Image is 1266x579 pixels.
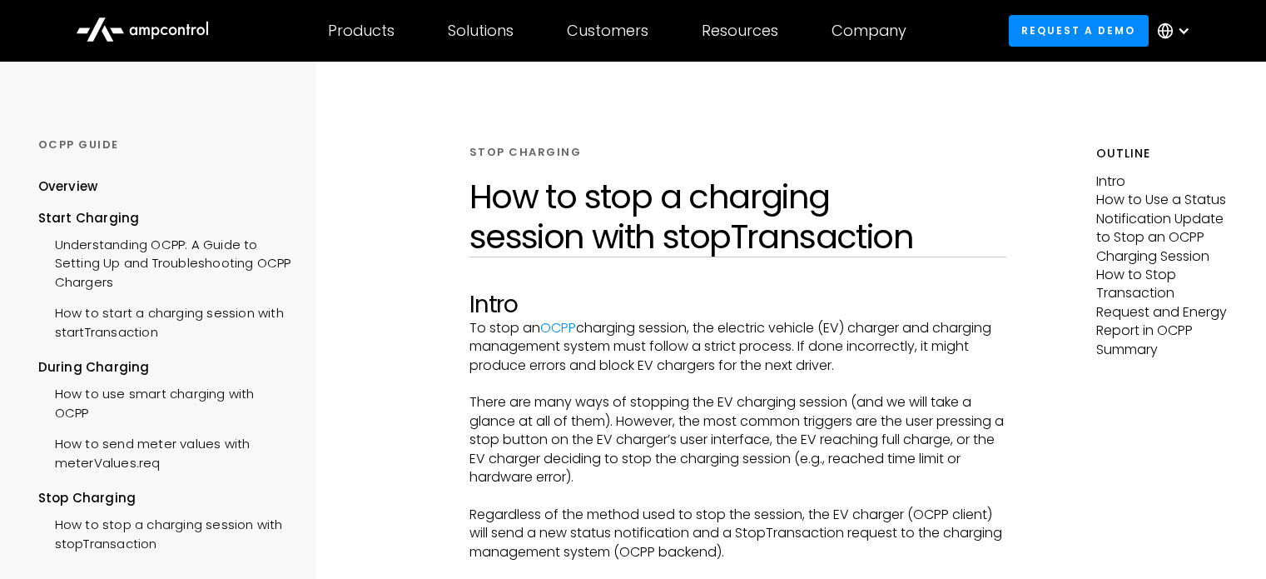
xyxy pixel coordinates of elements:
[38,137,291,152] div: OCPP GUIDE
[540,318,576,337] a: OCPP
[832,22,906,40] div: Company
[38,377,291,427] a: How to use smart charging with OCPP
[1096,145,1229,162] h5: Outline
[1096,341,1229,359] p: Summary
[469,487,1006,505] p: ‍
[38,489,291,507] div: Stop Charging
[567,22,648,40] div: Customers
[38,427,291,477] a: How to send meter values with meterValues.req
[469,375,1006,393] p: ‍
[328,22,395,40] div: Products
[448,22,514,40] div: Solutions
[469,393,1006,487] p: There are many ways of stopping the EV charging session (and we will take a glance at all of them...
[38,177,98,196] div: Overview
[38,227,291,296] a: Understanding OCPP: A Guide to Setting Up and Troubleshooting OCPP Chargers
[38,209,291,227] div: Start Charging
[38,507,291,557] a: How to stop a charging session with stopTransaction
[469,291,1006,319] h2: Intro
[469,145,582,160] div: STOP CHARGING
[1096,191,1229,266] p: How to Use a Status Notification Update to Stop an OCPP Charging Session
[469,319,1006,375] p: To stop an charging session, the electric vehicle (EV) charger and charging management system mus...
[38,177,98,208] a: Overview
[702,22,778,40] div: Resources
[1096,172,1229,191] p: Intro
[1096,266,1229,341] p: How to Stop Transaction Request and Energy Report in OCPP
[38,296,291,346] a: How to start a charging session with startTransaction
[1009,15,1149,46] a: Request a demo
[469,506,1006,562] p: Regardless of the method used to stop the session, the EV charger (OCPP client) will send a new s...
[38,358,291,377] div: During Charging
[469,177,1006,257] h1: How to stop a charging session with stopTransaction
